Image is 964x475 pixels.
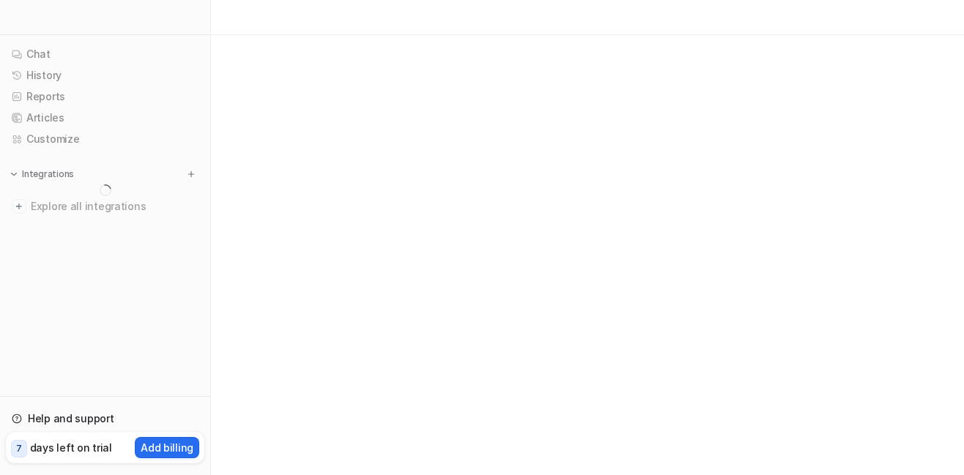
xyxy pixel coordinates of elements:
img: menu_add.svg [186,169,196,179]
a: Articles [6,108,204,128]
a: History [6,65,204,86]
a: Explore all integrations [6,196,204,217]
img: explore all integrations [12,199,26,214]
p: days left on trial [30,440,112,455]
span: Explore all integrations [31,195,199,218]
p: 7 [16,442,22,455]
a: Customize [6,129,204,149]
button: Integrations [6,167,78,182]
button: Add billing [135,437,199,458]
p: Integrations [22,168,74,180]
p: Add billing [141,440,193,455]
a: Chat [6,44,204,64]
img: expand menu [9,169,19,179]
a: Help and support [6,408,204,429]
a: Reports [6,86,204,107]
